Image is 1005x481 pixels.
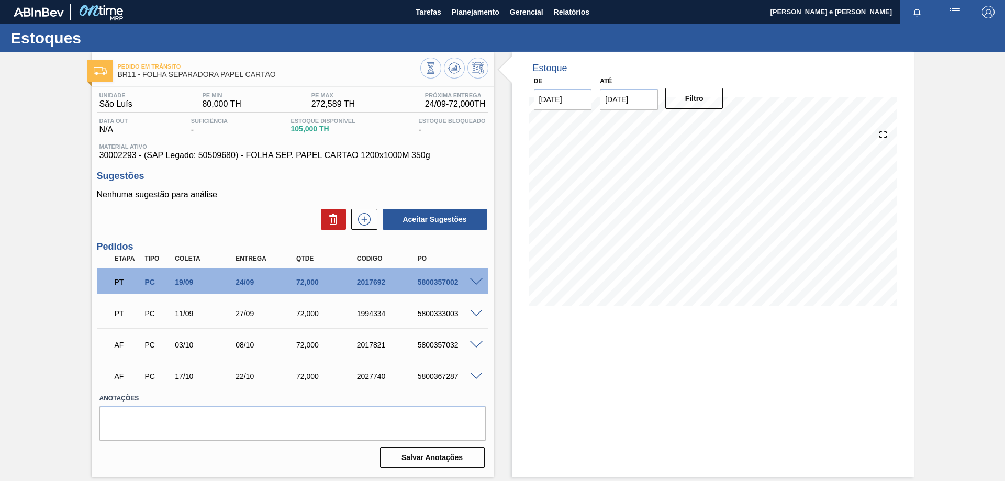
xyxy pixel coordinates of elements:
span: Planejamento [452,6,499,18]
span: Próxima Entrega [425,92,486,98]
span: PE MIN [202,92,241,98]
div: Coleta [172,255,240,262]
div: 27/09/2025 [233,309,301,318]
button: Atualizar Gráfico [444,58,465,79]
span: 105,000 TH [291,125,355,133]
div: 11/09/2025 [172,309,240,318]
div: Aguardando Faturamento [112,333,143,356]
p: AF [115,372,141,381]
div: 2027740 [354,372,422,381]
div: 5800333003 [415,309,483,318]
span: Material ativo [99,143,486,150]
span: PE MAX [311,92,355,98]
span: Suficiência [191,118,228,124]
div: 72,000 [294,278,362,286]
div: - [416,118,488,135]
label: Até [600,77,612,85]
button: Visão Geral dos Estoques [420,58,441,79]
div: 2017692 [354,278,422,286]
button: Salvar Anotações [380,447,485,468]
div: Código [354,255,422,262]
div: 1994334 [354,309,422,318]
label: Anotações [99,391,486,406]
p: PT [115,309,141,318]
div: Entrega [233,255,301,262]
div: 5800357002 [415,278,483,286]
button: Notificações [900,5,934,19]
span: Estoque Bloqueado [418,118,485,124]
div: 24/09/2025 [233,278,301,286]
button: Aceitar Sugestões [383,209,487,230]
div: 72,000 [294,341,362,349]
div: 19/09/2025 [172,278,240,286]
span: Gerencial [510,6,543,18]
div: Nova sugestão [346,209,377,230]
span: Relatórios [554,6,589,18]
input: dd/mm/yyyy [534,89,592,110]
label: De [534,77,543,85]
span: Data out [99,118,128,124]
div: Pedido de Compra [142,309,173,318]
div: 5800367287 [415,372,483,381]
img: TNhmsLtSVTkK8tSr43FrP2fwEKptu5GPRR3wAAAABJRU5ErkJggg== [14,7,64,17]
div: - [188,118,230,135]
div: 08/10/2025 [233,341,301,349]
p: PT [115,278,141,286]
span: BR11 - FOLHA SEPARADORA PAPEL CARTÃO [118,71,420,79]
span: 272,589 TH [311,99,355,109]
div: N/A [97,118,131,135]
div: Pedido de Compra [142,341,173,349]
button: Filtro [665,88,723,109]
p: Nenhuma sugestão para análise [97,190,488,199]
button: Programar Estoque [467,58,488,79]
img: Ícone [94,67,107,75]
span: 24/09 - 72,000 TH [425,99,486,109]
h3: Sugestões [97,171,488,182]
h3: Pedidos [97,241,488,252]
span: São Luís [99,99,132,109]
div: Qtde [294,255,362,262]
div: Pedido de Compra [142,372,173,381]
input: dd/mm/yyyy [600,89,658,110]
img: Logout [982,6,995,18]
div: 03/10/2025 [172,341,240,349]
span: Tarefas [416,6,441,18]
div: Pedido de Compra [142,278,173,286]
div: Etapa [112,255,143,262]
div: 17/10/2025 [172,372,240,381]
div: Pedido em Trânsito [112,302,143,325]
span: 80,000 TH [202,99,241,109]
div: PO [415,255,483,262]
div: 72,000 [294,309,362,318]
div: Pedido em Trânsito [112,271,143,294]
div: 5800357032 [415,341,483,349]
img: userActions [948,6,961,18]
span: Unidade [99,92,132,98]
div: 2017821 [354,341,422,349]
div: Aceitar Sugestões [377,208,488,231]
div: 22/10/2025 [233,372,301,381]
h1: Estoques [10,32,196,44]
span: Pedido em Trânsito [118,63,420,70]
p: AF [115,341,141,349]
div: Tipo [142,255,173,262]
div: Estoque [533,63,567,74]
span: Estoque Disponível [291,118,355,124]
div: Aguardando Faturamento [112,365,143,388]
div: Excluir Sugestões [316,209,346,230]
div: 72,000 [294,372,362,381]
span: 30002293 - (SAP Legado: 50509680) - FOLHA SEP. PAPEL CARTAO 1200x1000M 350g [99,151,486,160]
